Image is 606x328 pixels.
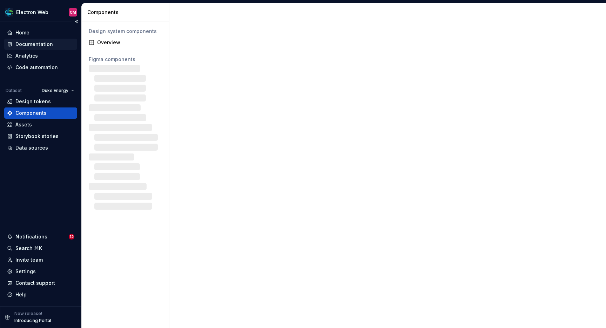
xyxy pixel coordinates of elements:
button: Collapse sidebar [72,17,81,26]
a: Assets [4,119,77,130]
div: Design system components [89,28,162,35]
button: Duke Energy [39,86,77,96]
p: New release! [14,311,42,316]
div: Design tokens [15,98,51,105]
div: Notifications [15,233,47,240]
div: Electron Web [16,9,48,16]
div: CM [70,9,76,15]
button: Help [4,289,77,300]
div: Overview [97,39,162,46]
div: Invite team [15,256,43,263]
div: Help [15,291,27,298]
img: f6f21888-ac52-4431-a6ea-009a12e2bf23.png [5,8,13,17]
span: 12 [69,234,74,240]
a: Code automation [4,62,77,73]
button: Contact support [4,277,77,289]
a: Data sources [4,142,77,153]
a: Documentation [4,39,77,50]
div: Figma components [89,56,162,63]
div: Data sources [15,144,48,151]
div: Assets [15,121,32,128]
div: Storybook stories [15,133,59,140]
span: Duke Energy [42,88,68,93]
div: Search ⌘K [15,245,42,252]
button: Search ⌘K [4,243,77,254]
div: Components [87,9,166,16]
div: Settings [15,268,36,275]
div: Components [15,110,47,117]
div: Home [15,29,29,36]
div: Documentation [15,41,53,48]
button: Notifications12 [4,231,77,242]
a: Settings [4,266,77,277]
a: Invite team [4,254,77,265]
a: Design tokens [4,96,77,107]
a: Storybook stories [4,131,77,142]
div: Analytics [15,52,38,59]
a: Components [4,107,77,119]
div: Contact support [15,280,55,287]
p: Introducing Portal [14,318,51,323]
a: Overview [86,37,165,48]
div: Code automation [15,64,58,71]
a: Home [4,27,77,38]
button: Electron WebCM [1,5,80,20]
a: Analytics [4,50,77,61]
div: Dataset [6,88,22,93]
